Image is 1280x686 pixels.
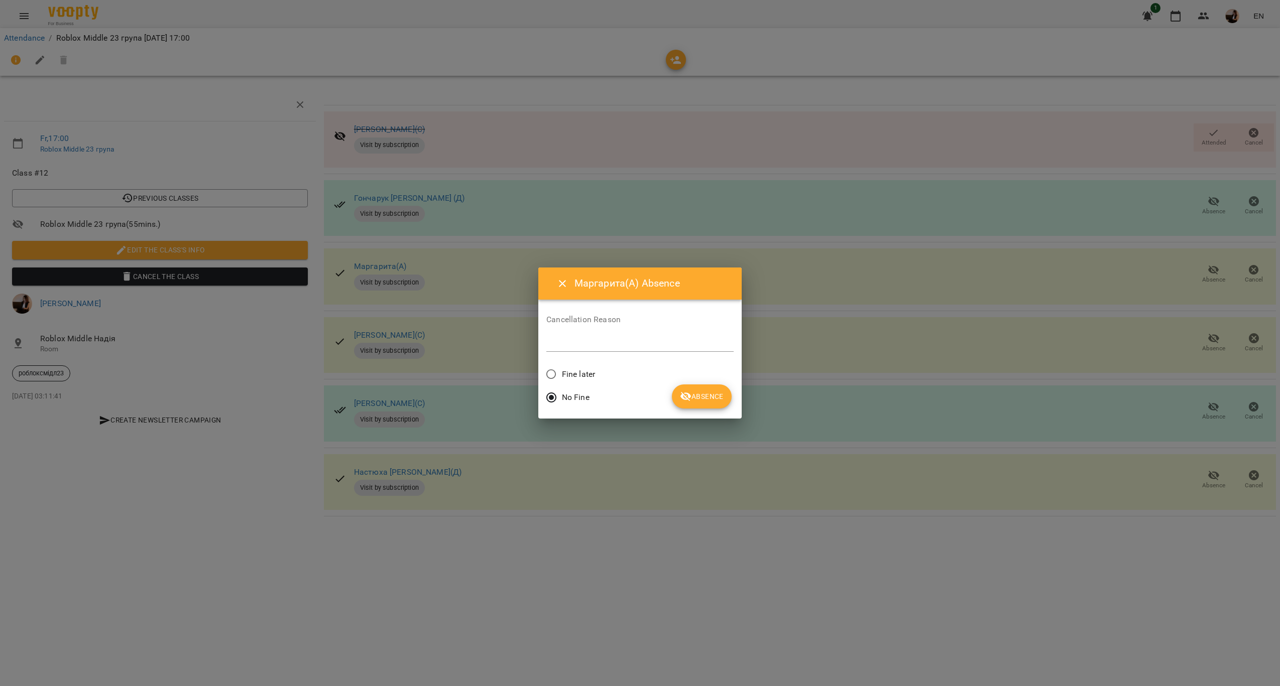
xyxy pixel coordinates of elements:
[672,384,732,408] button: Absence
[574,276,730,291] h6: Маргарита(А) Absence
[680,390,724,402] span: Absence
[546,316,734,324] label: Cancellation Reason
[562,391,590,403] span: No Fine
[562,368,595,380] span: Fine later
[550,271,574,296] button: Close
